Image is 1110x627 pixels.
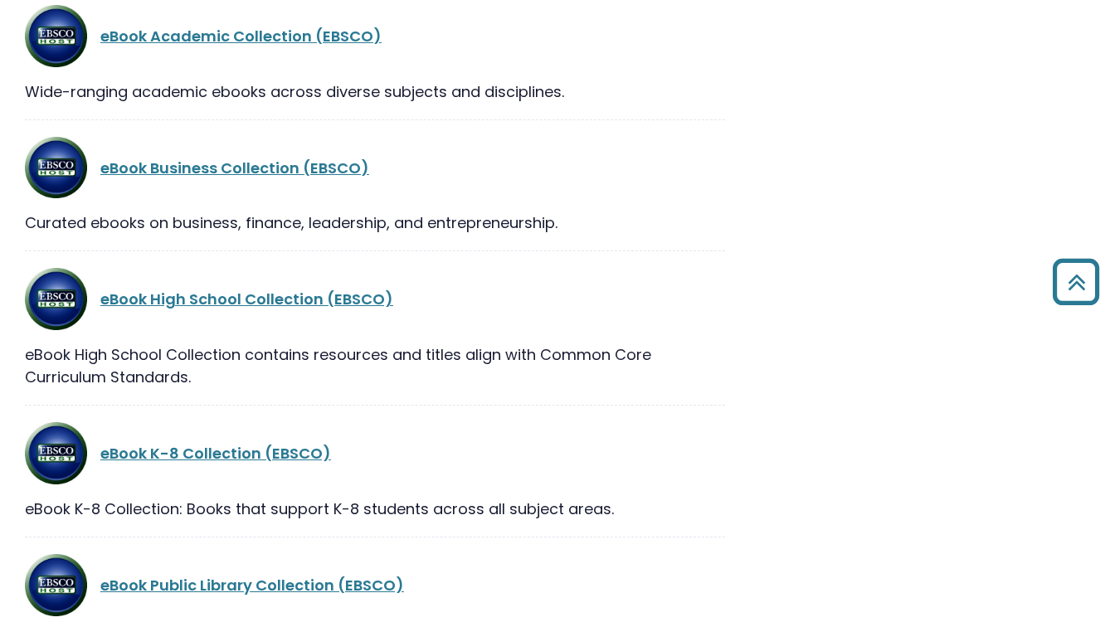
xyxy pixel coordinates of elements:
a: eBook Business Collection (EBSCO) [100,158,369,178]
a: eBook Academic Collection (EBSCO) [100,26,382,46]
a: eBook K-8 Collection (EBSCO) [100,443,331,464]
a: eBook High School Collection (EBSCO) [100,289,393,309]
a: eBook Public Library Collection (EBSCO) [100,575,404,595]
div: Wide-ranging academic ebooks across diverse subjects and disciplines. [25,80,725,103]
div: eBook High School Collection contains resources and titles align with Common Core Curriculum Stan... [25,343,725,388]
div: Curated ebooks on business, finance, leadership, and entrepreneurship. [25,211,725,234]
div: eBook K-8 Collection: Books that support K-8 students across all subject areas. [25,498,725,520]
a: Back to Top [1046,266,1106,297]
